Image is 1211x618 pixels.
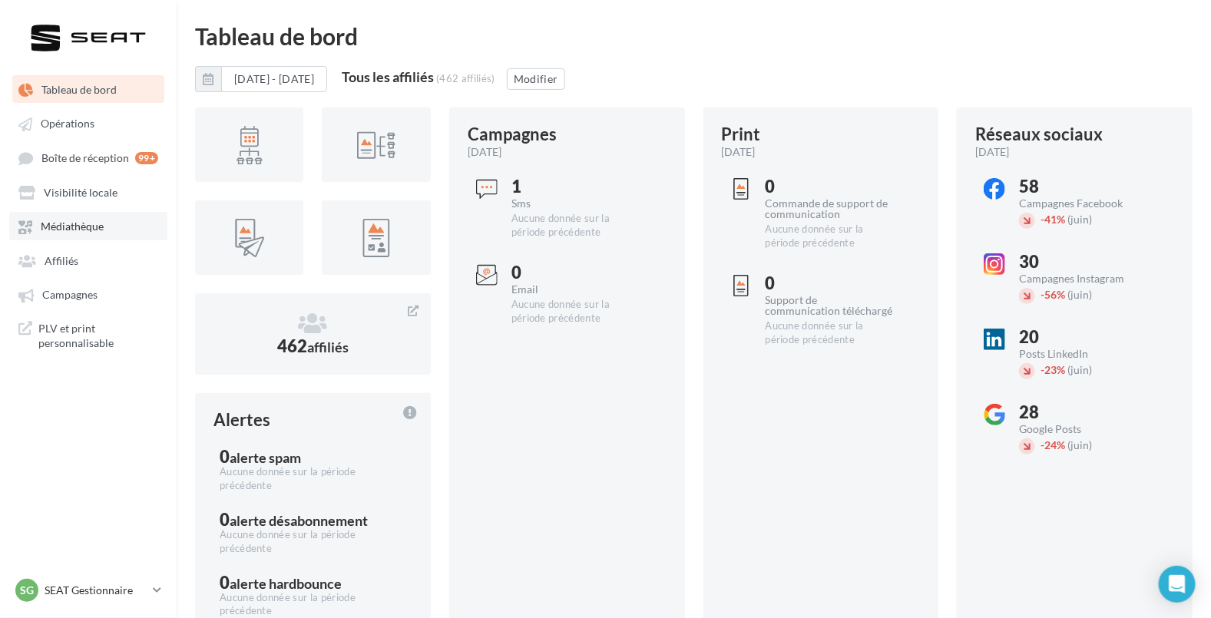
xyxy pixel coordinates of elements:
[9,178,167,206] a: Visibilité locale
[342,70,434,84] div: Tous les affiliés
[511,298,640,326] div: Aucune donnée sur la période précédente
[766,319,894,347] div: Aucune donnée sur la période précédente
[511,264,640,281] div: 0
[766,223,894,250] div: Aucune donnée sur la période précédente
[44,186,117,199] span: Visibilité locale
[221,66,327,92] button: [DATE] - [DATE]
[1159,566,1196,603] div: Open Intercom Messenger
[42,289,98,302] span: Campagnes
[436,72,495,84] div: (462 affiliés)
[766,198,894,220] div: Commande de support de communication
[220,448,406,465] div: 0
[766,178,894,195] div: 0
[12,576,164,605] a: SG SEAT Gestionnaire
[20,583,34,598] span: SG
[220,465,406,493] div: Aucune donnée sur la période précédente
[507,68,565,90] button: Modifier
[1019,178,1147,195] div: 58
[41,151,129,164] span: Boîte de réception
[1041,213,1065,226] span: 41%
[975,126,1103,143] div: Réseaux sociaux
[511,284,640,295] div: Email
[1067,438,1092,451] span: (juin)
[766,275,894,292] div: 0
[511,212,640,240] div: Aucune donnée sur la période précédente
[1041,288,1044,301] span: -
[9,280,167,308] a: Campagnes
[468,126,557,143] div: Campagnes
[511,178,640,195] div: 1
[766,295,894,316] div: Support de communication téléchargé
[1041,438,1044,451] span: -
[195,25,1193,48] div: Tableau de bord
[1019,424,1147,435] div: Google Posts
[41,117,94,131] span: Opérations
[1067,288,1092,301] span: (juin)
[1019,329,1147,345] div: 20
[9,109,167,137] a: Opérations
[511,198,640,209] div: Sms
[41,220,104,233] span: Médiathèque
[722,144,756,160] span: [DATE]
[9,246,167,274] a: Affiliés
[38,321,158,351] span: PLV et print personnalisable
[220,528,406,556] div: Aucune donnée sur la période précédente
[975,144,1009,160] span: [DATE]
[9,75,167,103] a: Tableau de bord
[45,254,78,267] span: Affiliés
[307,339,349,355] span: affiliés
[1067,213,1092,226] span: (juin)
[41,83,117,96] span: Tableau de bord
[1019,198,1147,209] div: Campagnes Facebook
[9,315,167,357] a: PLV et print personnalisable
[1041,363,1044,376] span: -
[1041,438,1065,451] span: 24%
[195,66,327,92] button: [DATE] - [DATE]
[1041,213,1044,226] span: -
[1019,349,1147,359] div: Posts LinkedIn
[213,411,270,428] div: Alertes
[230,451,301,464] div: alerte spam
[220,574,406,591] div: 0
[468,144,501,160] span: [DATE]
[1019,253,1147,270] div: 30
[1019,273,1147,284] div: Campagnes Instagram
[1067,363,1092,376] span: (juin)
[1041,288,1065,301] span: 56%
[722,126,761,143] div: Print
[277,335,349,356] span: 462
[135,152,158,164] div: 99+
[9,212,167,240] a: Médiathèque
[1019,404,1147,421] div: 28
[230,514,368,527] div: alerte désabonnement
[9,144,167,172] a: Boîte de réception 99+
[220,511,406,528] div: 0
[230,577,342,590] div: alerte hardbounce
[45,583,147,598] p: SEAT Gestionnaire
[1041,363,1065,376] span: 23%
